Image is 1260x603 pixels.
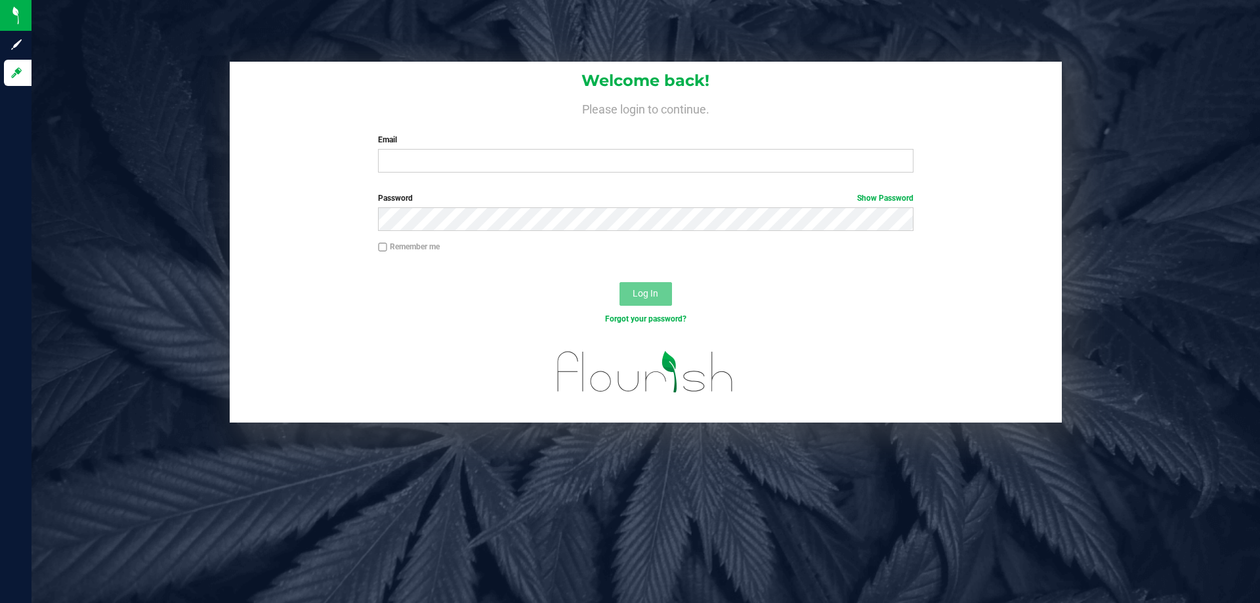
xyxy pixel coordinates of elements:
[378,134,913,146] label: Email
[378,194,413,203] span: Password
[10,38,23,51] inline-svg: Sign up
[633,288,658,299] span: Log In
[10,66,23,79] inline-svg: Log in
[857,194,913,203] a: Show Password
[378,243,387,252] input: Remember me
[378,241,440,253] label: Remember me
[230,100,1062,115] h4: Please login to continue.
[230,72,1062,89] h1: Welcome back!
[541,339,749,405] img: flourish_logo.svg
[619,282,672,306] button: Log In
[605,314,686,323] a: Forgot your password?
